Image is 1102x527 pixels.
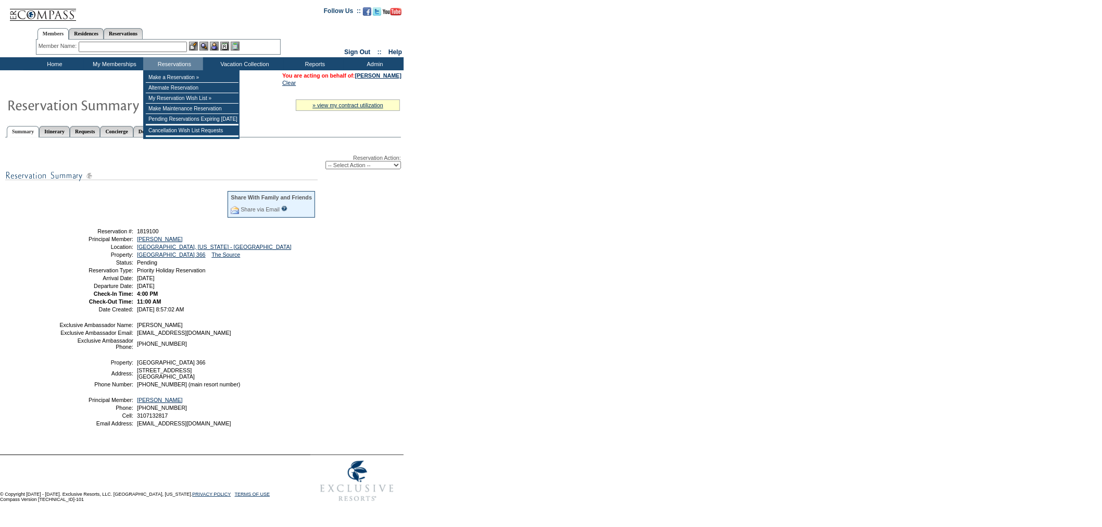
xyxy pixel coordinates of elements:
[59,275,133,281] td: Arrival Date:
[231,42,240,51] img: b_calculator.gif
[59,306,133,312] td: Date Created:
[143,57,203,70] td: Reservations
[37,28,69,40] a: Members
[137,259,157,266] span: Pending
[241,206,280,212] a: Share via Email
[137,228,159,234] span: 1819100
[231,194,312,200] div: Share With Family and Friends
[59,252,133,258] td: Property:
[137,381,240,387] span: [PHONE_NUMBER] (main resort number)
[363,7,371,16] img: Become our fan on Facebook
[389,48,402,56] a: Help
[83,57,143,70] td: My Memberships
[59,420,133,426] td: Email Address:
[137,359,206,366] span: [GEOGRAPHIC_DATA] 366
[70,126,100,137] a: Requests
[284,57,344,70] td: Reports
[137,405,187,411] span: [PHONE_NUMBER]
[59,359,133,366] td: Property:
[137,420,231,426] span: [EMAIL_ADDRESS][DOMAIN_NAME]
[235,492,270,497] a: TERMS OF USE
[137,252,206,258] a: [GEOGRAPHIC_DATA] 366
[146,72,239,83] td: Make a Reservation »
[59,267,133,273] td: Reservation Type:
[5,155,401,169] div: Reservation Action:
[94,291,133,297] strong: Check-In Time:
[373,7,381,16] img: Follow us on Twitter
[281,206,287,211] input: What is this?
[59,236,133,242] td: Principal Member:
[137,322,183,328] span: [PERSON_NAME]
[59,322,133,328] td: Exclusive Ambassador Name:
[373,10,381,17] a: Follow us on Twitter
[199,42,208,51] img: View
[203,57,284,70] td: Vacation Collection
[220,42,229,51] img: Reservations
[137,275,155,281] span: [DATE]
[137,267,205,273] span: Priority Holiday Reservation
[146,104,239,114] td: Make Maintenance Reservation
[137,341,187,347] span: [PHONE_NUMBER]
[104,28,143,39] a: Reservations
[137,412,168,419] span: 3107132817
[312,102,383,108] a: » view my contract utilization
[137,330,231,336] span: [EMAIL_ADDRESS][DOMAIN_NAME]
[192,492,231,497] a: PRIVACY POLICY
[146,114,239,124] td: Pending Reservations Expiring [DATE]
[355,72,402,79] a: [PERSON_NAME]
[378,48,382,56] span: ::
[59,228,133,234] td: Reservation #:
[69,28,104,39] a: Residences
[137,244,292,250] a: [GEOGRAPHIC_DATA], [US_STATE] - [GEOGRAPHIC_DATA]
[137,283,155,289] span: [DATE]
[137,367,195,380] span: [STREET_ADDRESS] [GEOGRAPHIC_DATA]
[383,10,402,17] a: Subscribe to our YouTube Channel
[137,298,161,305] span: 11:00 AM
[146,126,239,136] td: Cancellation Wish List Requests
[39,126,70,137] a: Itinerary
[310,455,404,507] img: Exclusive Resorts
[59,381,133,387] td: Phone Number:
[59,367,133,380] td: Address:
[344,48,370,56] a: Sign Out
[383,8,402,16] img: Subscribe to our YouTube Channel
[5,169,318,182] img: subTtlResSummary.gif
[211,252,240,258] a: The Source
[23,57,83,70] td: Home
[137,397,183,403] a: [PERSON_NAME]
[146,93,239,104] td: My Reservation Wish List »
[59,259,133,266] td: Status:
[59,283,133,289] td: Departure Date:
[189,42,198,51] img: b_edit.gif
[137,291,158,297] span: 4:00 PM
[137,236,183,242] a: [PERSON_NAME]
[363,10,371,17] a: Become our fan on Facebook
[59,405,133,411] td: Phone:
[100,126,133,137] a: Concierge
[59,244,133,250] td: Location:
[7,126,39,137] a: Summary
[324,6,361,19] td: Follow Us ::
[146,83,239,93] td: Alternate Reservation
[39,42,79,51] div: Member Name:
[89,298,133,305] strong: Check-Out Time:
[282,80,296,86] a: Clear
[137,306,184,312] span: [DATE] 8:57:02 AM
[133,126,157,137] a: Detail
[210,42,219,51] img: Impersonate
[59,337,133,350] td: Exclusive Ambassador Phone:
[7,94,215,115] img: Reservaton Summary
[59,397,133,403] td: Principal Member:
[59,330,133,336] td: Exclusive Ambassador Email:
[344,57,404,70] td: Admin
[59,412,133,419] td: Cell:
[282,72,402,79] span: You are acting on behalf of:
